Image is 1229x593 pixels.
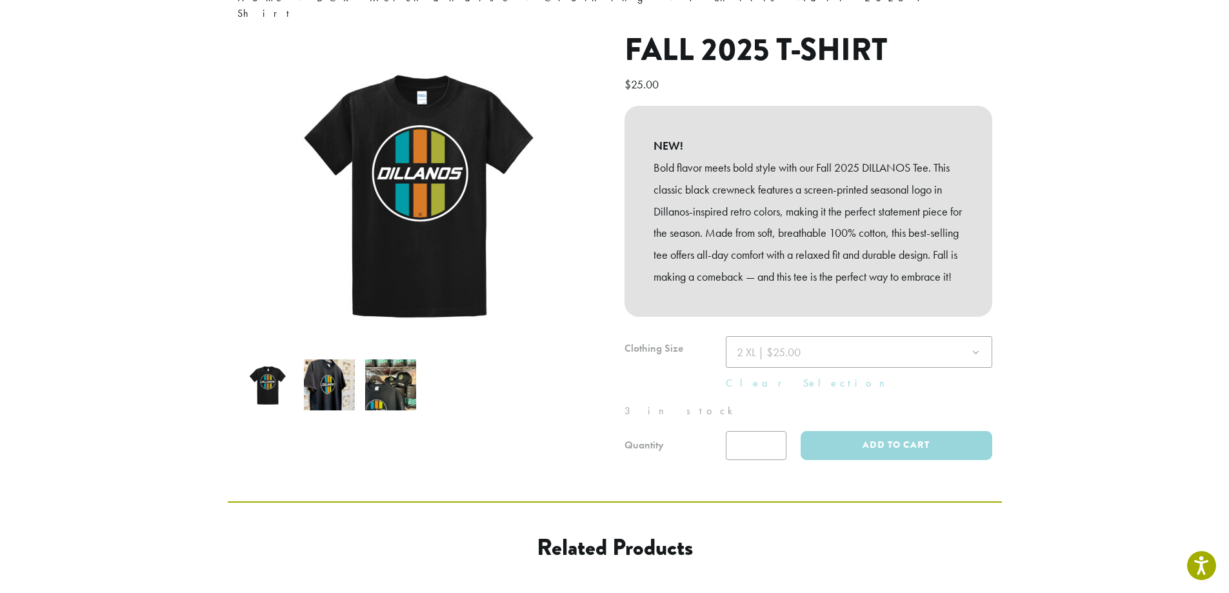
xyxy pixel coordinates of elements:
h2: Related products [332,534,898,561]
p: Bold flavor meets bold style with our Fall 2025 DILLANOS Tee. This classic black crewneck feature... [654,157,963,288]
bdi: 25.00 [624,77,662,92]
span: $ [624,77,631,92]
img: Fall 2025 T-Shirt - Image 3 [365,359,416,410]
h1: Fall 2025 T-Shirt [624,32,992,69]
img: Fall 2025 T-Shirt - Image 2 [304,359,355,410]
img: Fall 2025 T-Shirt [243,359,294,410]
b: NEW! [654,135,963,157]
